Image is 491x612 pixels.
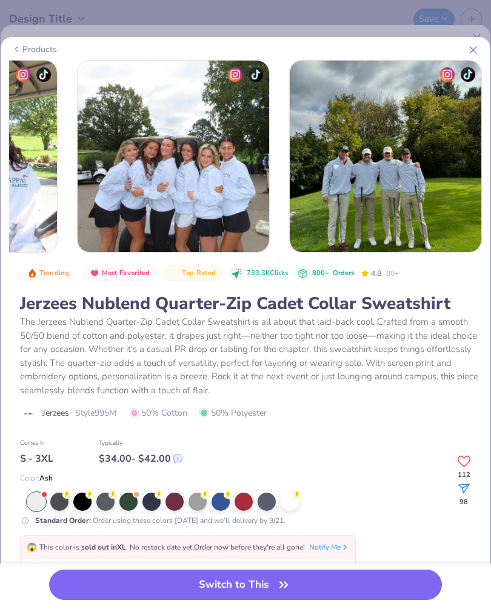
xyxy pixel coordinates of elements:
img: Top Rated sort [170,268,179,278]
span: Top Rated [182,270,216,276]
strong: sold out in XL [81,542,126,552]
div: 800+ [312,268,354,279]
button: Like [457,451,470,481]
span: Most Favorited [102,270,150,276]
img: tiktok-icon.png [36,67,51,82]
span: This color is . No restock date yet. Order now before they're all gone! [27,542,305,552]
button: Badge Button [83,265,156,281]
div: Order using these colors [DATE] and we’ll delivery by 9/21. [35,515,286,526]
span: Orders [333,268,354,278]
span: 4.8 [371,268,381,278]
div: Typically [99,439,182,448]
span: 50% Cotton [130,407,187,419]
span: Trending [39,270,69,276]
strong: Standard Order : [35,516,91,525]
span: 112 [458,472,470,478]
img: 7a9097d8-f04c-4d1d-8dff-c16adf220380 [78,61,269,252]
span: 733.3K Clicks [247,268,288,279]
img: Most Favorited sort [90,268,99,278]
button: Badge Button [164,265,222,281]
img: insta-icon.png [16,67,30,82]
button: Switch to This [49,570,442,600]
div: Comes In [20,439,53,448]
div: S - 3XL [20,451,53,467]
button: share [457,482,470,508]
div: Jerzees Nublend Quarter-Zip Cadet Collar Sweatshirt [20,292,489,315]
img: insta-icon.png [228,67,242,82]
span: 😱 [27,542,37,553]
img: Trending sort [27,268,37,278]
div: Products [12,43,57,56]
span: 50% Polyester [199,407,267,419]
img: tiktok-icon.png [461,67,475,82]
div: $ 34.00 - $ 42.00 [99,451,182,467]
span: Jerzees [42,407,69,419]
span: Ash [39,473,53,483]
img: brand logo [20,409,36,419]
div: The Jerzees Nublend Quarter-Zip Cadet Collar Sweatshirt is all about that laid-back cool. Crafted... [20,315,489,397]
img: insta-icon.png [440,67,455,82]
span: Style 995M [75,407,116,419]
span: 80+ [386,268,399,279]
button: Badge Button [21,265,76,281]
img: tiktok-icon.png [249,67,263,82]
img: b04769a6-8e86-4680-8c56-f352aaf52d95 [290,61,481,252]
div: Color: [20,473,489,484]
span: 98 [459,497,468,508]
button: Notify Me [309,542,349,553]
